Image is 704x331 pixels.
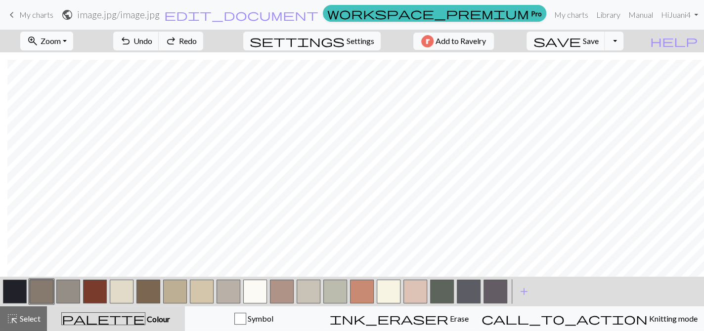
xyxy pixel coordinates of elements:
span: Save [582,36,598,45]
span: Knitting mode [648,314,698,323]
span: Colour [145,314,170,324]
a: My charts [6,6,53,23]
button: Save [527,32,605,50]
i: Settings [250,35,345,47]
span: Erase [448,314,469,323]
span: Select [18,314,41,323]
span: save [533,34,580,48]
span: help [650,34,698,48]
a: Library [592,5,624,25]
span: Settings [347,35,374,47]
span: undo [120,34,132,48]
h2: image.jpg / image.jpg [77,9,160,20]
button: Erase [323,306,475,331]
img: Ravelry [421,35,434,47]
span: Symbol [246,314,273,323]
span: add [518,285,530,298]
button: SettingsSettings [243,32,381,50]
button: Colour [47,306,185,331]
span: public [61,8,73,22]
button: Undo [113,32,159,50]
span: Add to Ravelry [436,35,486,47]
span: call_to_action [482,312,648,326]
button: Knitting mode [475,306,704,331]
span: zoom_in [27,34,39,48]
a: My charts [550,5,592,25]
span: ink_eraser [330,312,448,326]
button: Symbol [185,306,323,331]
a: Pro [323,5,546,22]
span: My charts [19,10,53,19]
span: redo [165,34,177,48]
span: Zoom [41,36,61,45]
a: Manual [624,5,657,25]
span: keyboard_arrow_left [6,8,18,22]
span: highlight_alt [6,312,18,326]
span: edit_document [164,8,318,22]
button: Zoom [20,32,73,50]
span: Redo [179,36,197,45]
span: Undo [133,36,152,45]
button: Add to Ravelry [413,33,494,50]
span: workspace_premium [327,6,529,20]
a: HiJuani4 [657,5,702,25]
span: settings [250,34,345,48]
button: Redo [159,32,203,50]
span: palette [62,312,145,326]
